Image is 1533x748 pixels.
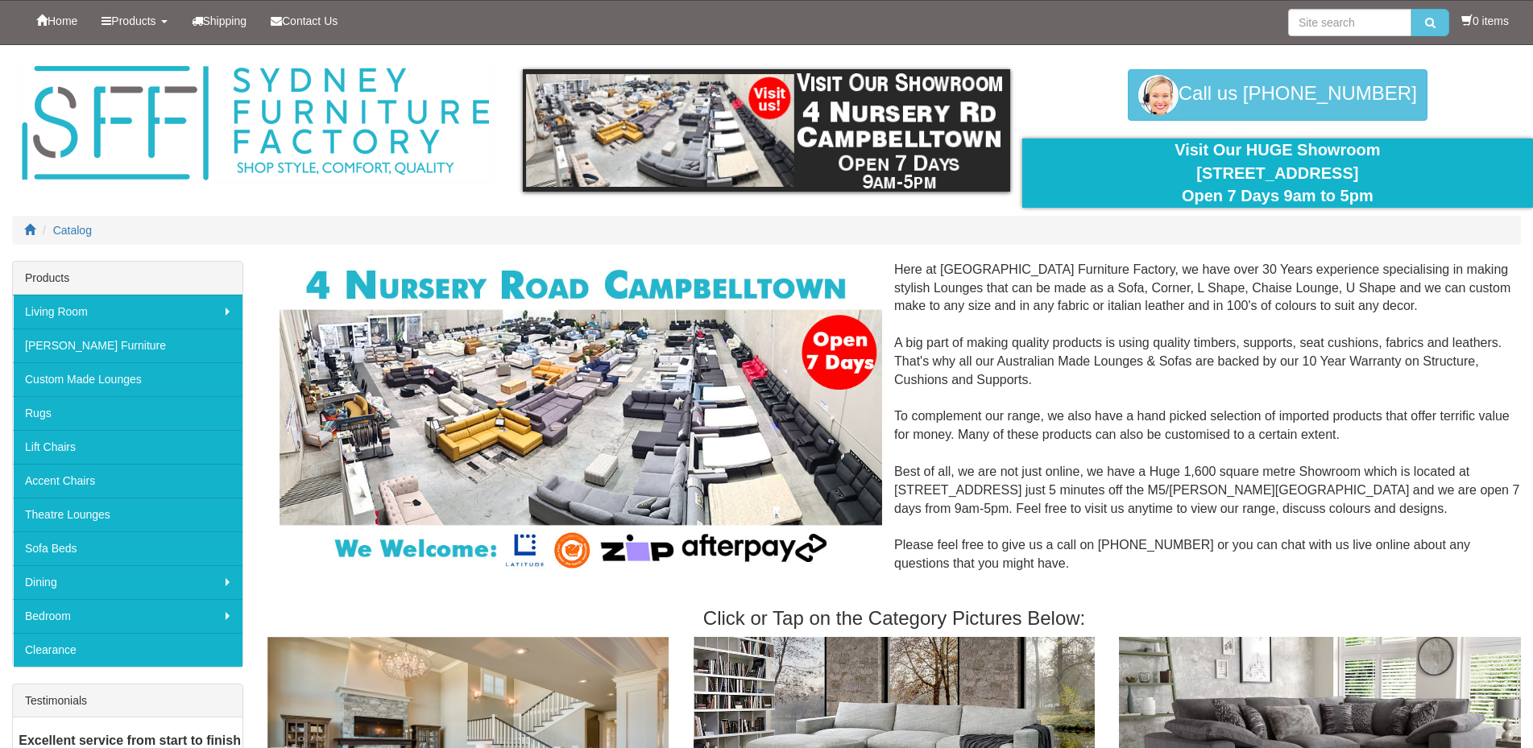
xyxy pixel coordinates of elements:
[13,531,242,565] a: Sofa Beds
[13,295,242,329] a: Living Room
[13,633,242,667] a: Clearance
[282,14,338,27] span: Contact Us
[13,498,242,531] a: Theatre Lounges
[180,1,259,41] a: Shipping
[24,1,89,41] a: Home
[13,329,242,362] a: [PERSON_NAME] Furniture
[1461,13,1509,29] li: 0 items
[13,430,242,464] a: Lift Chairs
[13,464,242,498] a: Accent Chairs
[111,14,155,27] span: Products
[48,14,77,27] span: Home
[89,1,179,41] a: Products
[1288,9,1411,36] input: Site search
[13,362,242,396] a: Custom Made Lounges
[13,684,242,717] div: Testimonials
[259,1,350,41] a: Contact Us
[267,261,1521,592] div: Here at [GEOGRAPHIC_DATA] Furniture Factory, we have over 30 Years experience specialising in mak...
[13,396,242,430] a: Rugs
[280,261,882,574] img: Corner Modular Lounges
[13,262,242,295] div: Products
[53,224,92,237] a: Catalog
[267,608,1521,629] h3: Click or Tap on the Category Pictures Below:
[1034,138,1521,208] div: Visit Our HUGE Showroom [STREET_ADDRESS] Open 7 Days 9am to 5pm
[203,14,247,27] span: Shipping
[14,61,497,186] img: Sydney Furniture Factory
[13,599,242,633] a: Bedroom
[19,734,241,747] b: Excellent service from start to finish
[13,565,242,599] a: Dining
